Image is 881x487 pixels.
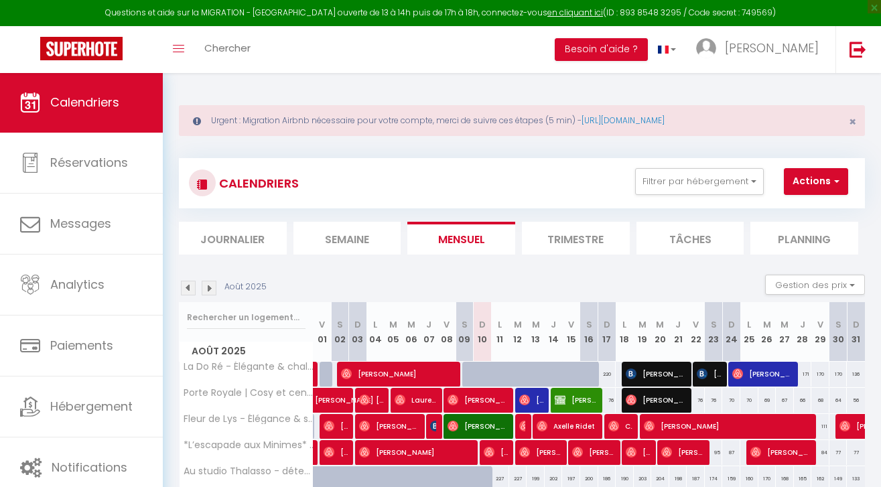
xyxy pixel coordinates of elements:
abbr: D [853,318,860,331]
abbr: V [568,318,574,331]
a: [PERSON_NAME] [308,388,326,413]
span: [PERSON_NAME] [315,380,377,406]
abbr: V [444,318,450,331]
th: 03 [349,302,367,362]
span: [PERSON_NAME] [519,413,525,439]
div: 170 [811,362,829,387]
div: 77 [829,440,848,465]
div: Urgent : Migration Airbnb nécessaire pour votre compte, merci de suivre ces étapes (5 min) - [179,105,865,136]
th: 29 [811,302,829,362]
th: 11 [491,302,509,362]
div: 111 [811,414,829,439]
span: [PERSON_NAME] [732,361,793,387]
img: logout [850,41,866,58]
span: Paiements [50,337,113,354]
abbr: L [747,318,751,331]
abbr: J [675,318,681,331]
span: [PERSON_NAME] [324,439,348,465]
li: Tâches [636,222,744,255]
span: Réservations [50,154,128,171]
th: 24 [722,302,740,362]
button: Close [849,116,856,128]
abbr: M [514,318,522,331]
span: Notifications [52,459,127,476]
a: ... [PERSON_NAME] [686,26,835,73]
span: *L’escapade aux Minimes* - confort et urbain [182,440,316,450]
div: 68 [811,388,829,413]
abbr: M [763,318,771,331]
abbr: L [373,318,377,331]
span: [PERSON_NAME] [626,387,686,413]
div: 69 [758,388,776,413]
abbr: D [354,318,361,331]
div: 76 [598,388,616,413]
th: 07 [420,302,438,362]
input: Rechercher un logement... [187,305,306,330]
abbr: L [622,318,626,331]
span: [PERSON_NAME] [644,413,813,439]
abbr: V [693,318,699,331]
li: Mensuel [407,222,515,255]
th: 04 [366,302,385,362]
span: [PERSON_NAME] [750,439,811,465]
abbr: J [551,318,556,331]
span: [PERSON_NAME] [448,387,508,413]
span: Clémence Desoeuvre [608,413,632,439]
abbr: S [835,318,841,331]
span: Axelle Ridet [537,413,597,439]
abbr: J [800,318,805,331]
abbr: D [604,318,610,331]
div: 84 [811,440,829,465]
span: [PERSON_NAME] [448,413,508,439]
a: Chercher [194,26,261,73]
abbr: M [781,318,789,331]
th: 23 [705,302,723,362]
span: Laure Lily [395,387,437,413]
span: Calendriers [50,94,119,111]
th: 22 [687,302,705,362]
span: [PERSON_NAME] [555,387,597,413]
p: Août 2025 [224,281,267,293]
span: [PERSON_NAME] [572,439,614,465]
div: 56 [847,388,865,413]
button: Gestion des prix [765,275,865,295]
th: 27 [776,302,794,362]
th: 20 [651,302,669,362]
abbr: M [532,318,540,331]
abbr: M [407,318,415,331]
span: [PERSON_NAME] [626,439,650,465]
span: [PERSON_NAME] [725,40,819,56]
div: 64 [829,388,848,413]
span: Porte Royale | Cosy et central [182,388,316,398]
th: 28 [794,302,812,362]
button: Filtrer par hébergement [635,168,764,195]
th: 14 [545,302,563,362]
a: en cliquant ici [547,7,603,18]
div: 87 [722,440,740,465]
abbr: S [711,318,717,331]
abbr: V [319,318,325,331]
th: 01 [314,302,332,362]
span: [PERSON_NAME] [519,387,543,413]
div: 76 [687,388,705,413]
div: 70 [740,388,758,413]
span: La Do Ré - Élégante & chaleureuse maison à [GEOGRAPHIC_DATA] [182,362,316,372]
th: 06 [402,302,420,362]
th: 08 [437,302,456,362]
button: Actions [784,168,848,195]
span: [PERSON_NAME]Abbé [324,413,348,439]
span: [PERSON_NAME] [661,439,703,465]
span: Messages [50,215,111,232]
abbr: J [426,318,431,331]
span: × [849,113,856,130]
span: [PERSON_NAME] [697,361,721,387]
li: Semaine [293,222,401,255]
abbr: D [479,318,486,331]
a: [URL][DOMAIN_NAME] [582,115,665,126]
th: 05 [385,302,403,362]
th: 16 [580,302,598,362]
div: 77 [847,440,865,465]
th: 17 [598,302,616,362]
abbr: S [462,318,468,331]
span: Fleur de Lys - Élégance & sérénité en centre-ville [182,414,316,424]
